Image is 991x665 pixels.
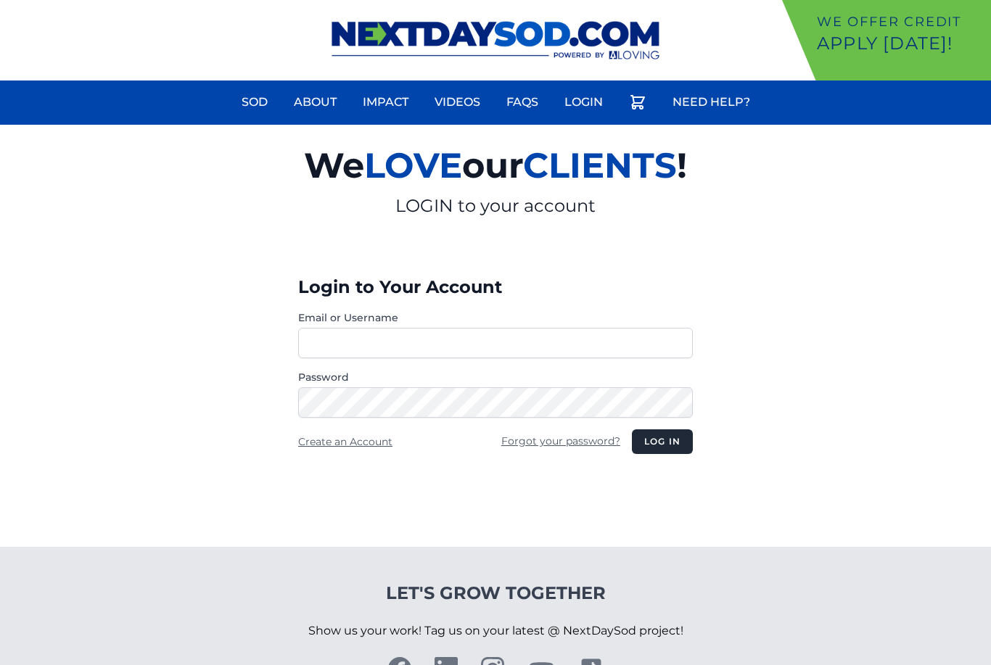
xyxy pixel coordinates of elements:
span: CLIENTS [523,144,677,186]
p: Show us your work! Tag us on your latest @ NextDaySod project! [308,605,683,657]
a: Impact [354,85,417,120]
a: Sod [233,85,276,120]
a: Create an Account [298,435,392,448]
a: Login [556,85,612,120]
label: Email or Username [298,310,693,325]
p: We offer Credit [817,12,985,32]
a: Need Help? [664,85,759,120]
a: Forgot your password? [501,434,620,447]
span: LOVE [364,144,462,186]
a: Videos [426,85,489,120]
button: Log in [632,429,693,454]
a: FAQs [498,85,547,120]
label: Password [298,370,693,384]
h3: Login to Your Account [298,276,693,299]
h4: Let's Grow Together [308,582,683,605]
h2: We our ! [136,136,855,194]
p: LOGIN to your account [136,194,855,218]
p: Apply [DATE]! [817,32,985,55]
a: About [285,85,345,120]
